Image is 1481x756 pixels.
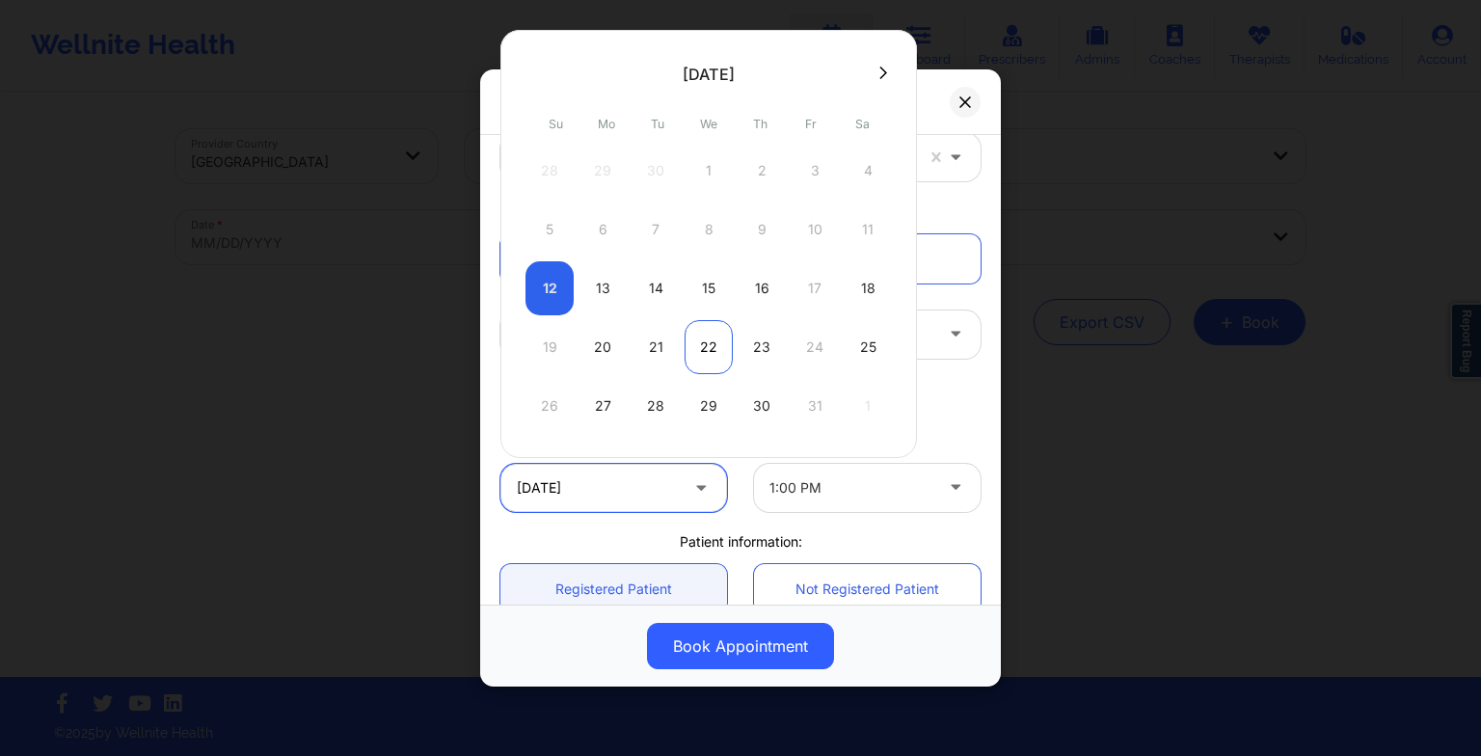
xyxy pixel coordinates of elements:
abbr: Wednesday [700,117,717,131]
div: Tue Oct 21 2025 [632,320,680,374]
div: Patient information: [487,532,994,552]
button: Book Appointment [647,623,834,669]
div: Mon Oct 27 2025 [579,379,627,433]
a: Not Registered Patient [754,564,981,613]
abbr: Tuesday [651,117,664,131]
abbr: Monday [598,117,615,131]
div: Sat Oct 18 2025 [844,261,892,315]
div: Thu Oct 16 2025 [738,261,786,315]
div: Wed Oct 22 2025 [685,320,733,374]
abbr: Friday [805,117,817,131]
a: Registered Patient [500,564,727,613]
div: Wed Oct 15 2025 [685,261,733,315]
div: 1:00 PM [769,464,932,512]
div: Sat Oct 25 2025 [844,320,892,374]
abbr: Sunday [549,117,563,131]
div: Tue Oct 14 2025 [632,261,680,315]
div: Tue Oct 28 2025 [632,379,680,433]
div: Thu Oct 23 2025 [738,320,786,374]
input: MM/DD/YYYY [500,464,727,512]
div: [DATE] [683,65,735,84]
div: Mon Oct 13 2025 [579,261,627,315]
abbr: Thursday [753,117,767,131]
div: Appointment information: [487,202,994,221]
div: Wed Oct 29 2025 [685,379,733,433]
div: Thu Oct 30 2025 [738,379,786,433]
div: Mon Oct 20 2025 [579,320,627,374]
abbr: Saturday [855,117,870,131]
